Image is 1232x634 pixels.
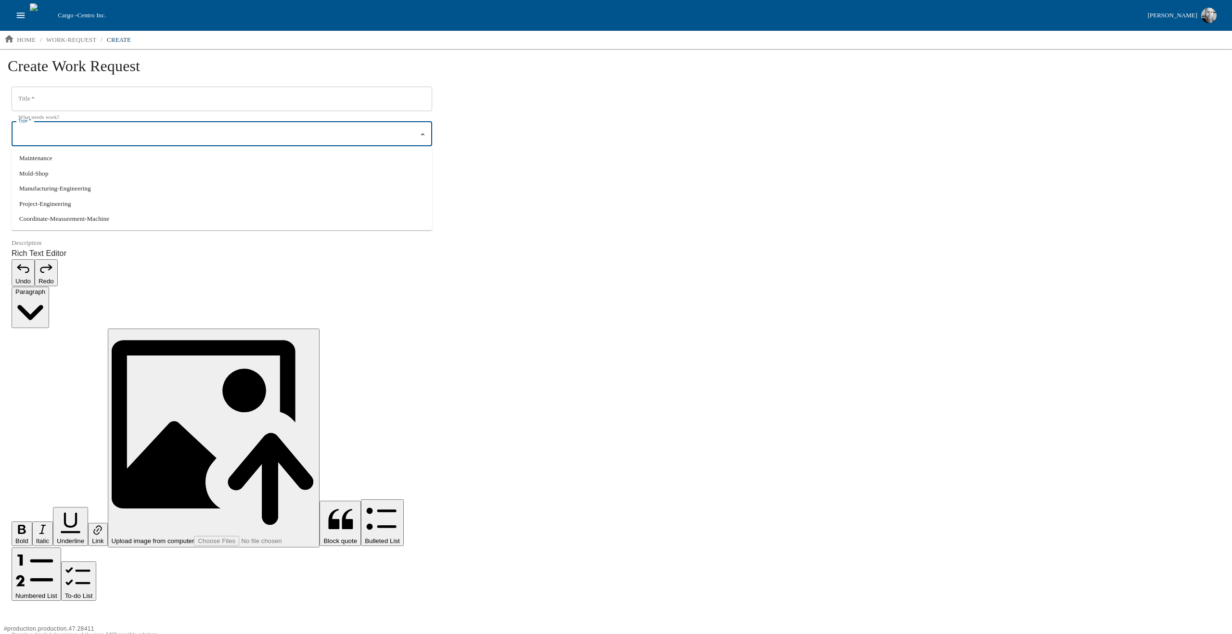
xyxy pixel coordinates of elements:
[77,12,106,19] span: Centro Inc.
[53,507,88,546] button: Underline
[54,11,1143,20] div: Cargo -
[65,592,93,599] span: To-do List
[12,151,432,166] li: Maintenance
[30,3,54,27] img: cargo logo
[108,329,320,547] button: Upload image from computer
[12,239,432,248] label: Description
[323,537,357,545] span: Block quote
[15,278,31,285] span: Undo
[17,35,36,45] p: home
[61,561,97,601] button: To-do List
[1201,8,1217,23] img: Profile image
[12,211,432,227] li: Coordinate-Measurement-Machine
[88,523,107,546] button: Link
[40,35,42,45] li: /
[46,35,96,45] p: work-request
[57,537,84,545] span: Underline
[12,259,432,601] div: Editor toolbar
[416,127,429,140] button: Close
[365,537,400,545] span: Bulleted List
[92,537,103,545] span: Link
[15,288,45,295] span: Paragraph
[38,278,54,285] span: Redo
[320,501,361,546] button: Block quote
[12,259,35,286] button: Undo
[18,117,31,124] label: Type
[107,35,131,45] p: create
[32,521,53,546] button: Italic
[12,165,432,181] li: Mold-Shop
[12,287,49,328] button: Paragraph, Heading
[12,6,30,25] button: open drawer
[1144,5,1220,26] button: [PERSON_NAME]
[361,499,404,546] button: Bulleted List
[1148,10,1197,21] div: [PERSON_NAME]
[12,521,32,546] button: Bold
[12,181,432,196] li: Manufacturing-Engineering
[12,248,432,259] label: Rich Text Editor
[8,57,1224,83] h1: Create Work Request
[12,609,432,621] div: Rich Text Editor. Editing area: main. Press Alt+0 for help.
[112,537,194,545] span: Upload image from computer
[15,537,28,545] span: Bold
[12,196,432,211] li: Project-Engineering
[101,35,103,45] li: /
[42,32,100,48] a: work-request
[35,259,58,286] button: Redo
[103,32,135,48] a: create
[36,537,49,545] span: Italic
[18,113,425,121] p: What needs work?
[15,592,57,599] span: Numbered List
[12,547,61,601] button: Numbered List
